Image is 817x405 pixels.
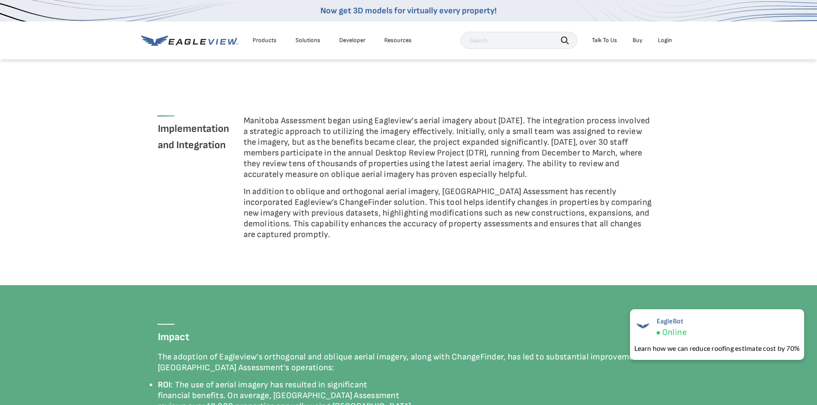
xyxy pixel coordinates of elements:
[158,352,660,373] p: The adoption of Eagleview’s orthogonal and oblique aerial imagery, along with ChangeFinder, has l...
[244,186,653,240] p: In addition to oblique and orthogonal aerial imagery, [GEOGRAPHIC_DATA] Assessment has recently i...
[634,317,651,335] img: EagleBot
[244,116,653,180] p: Manitoba Assessment began using Eagleview’s aerial imagery about [DATE]. The integration process ...
[158,116,244,154] h6: Implementation and Integration
[320,6,497,16] a: Now get 3D models for virtually every property!
[633,37,642,44] a: Buy
[592,37,617,44] div: Talk To Us
[158,380,171,390] strong: ROI
[339,37,365,44] a: Developer
[384,37,412,44] div: Resources
[253,37,277,44] div: Products
[295,37,320,44] div: Solutions
[634,343,800,353] div: Learn how we can reduce roofing estimate cost by 70%
[658,37,672,44] div: Login
[657,317,687,326] span: EagleBot
[662,327,687,338] span: Online
[158,324,660,345] h6: Impact
[461,32,577,49] input: Search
